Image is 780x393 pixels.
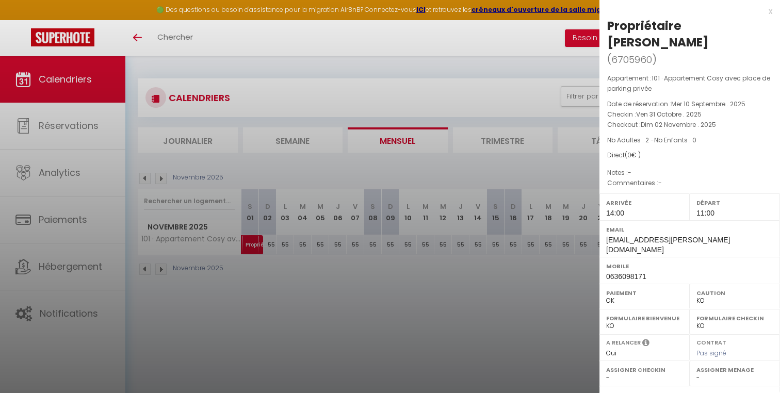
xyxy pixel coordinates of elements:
span: Ven 31 Octobre . 2025 [636,110,702,119]
span: Pas signé [696,349,726,357]
label: Assigner Checkin [606,365,683,375]
div: Propriétaire [PERSON_NAME] [607,18,772,51]
span: - [628,168,631,177]
span: Dim 02 Novembre . 2025 [641,120,716,129]
p: Checkout : [607,120,772,130]
span: Nb Enfants : 0 [654,136,696,144]
label: Email [606,224,773,235]
span: ( ) [607,52,657,67]
label: Mobile [606,261,773,271]
span: Nb Adultes : 2 - [607,136,696,144]
span: 0 [627,151,631,159]
label: Contrat [696,338,726,345]
button: Ouvrir le widget de chat LiveChat [8,4,39,35]
span: 6705960 [611,53,652,66]
i: Sélectionner OUI si vous souhaiter envoyer les séquences de messages post-checkout [642,338,649,350]
p: Checkin : [607,109,772,120]
span: - [658,178,662,187]
label: A relancer [606,338,641,347]
span: 11:00 [696,209,714,217]
span: 101 · Appartement Cosy avec place de parking privée [607,74,770,93]
label: Formulaire Bienvenue [606,313,683,323]
span: Mer 10 Septembre . 2025 [671,100,745,108]
span: [EMAIL_ADDRESS][PERSON_NAME][DOMAIN_NAME] [606,236,730,254]
span: ( € ) [625,151,641,159]
span: 0636098171 [606,272,646,281]
span: 14:00 [606,209,624,217]
p: Appartement : [607,73,772,94]
label: Caution [696,288,773,298]
p: Notes : [607,168,772,178]
label: Départ [696,198,773,208]
div: Direct [607,151,772,160]
p: Date de réservation : [607,99,772,109]
label: Paiement [606,288,683,298]
label: Formulaire Checkin [696,313,773,323]
label: Assigner Menage [696,365,773,375]
label: Arrivée [606,198,683,208]
div: x [599,5,772,18]
p: Commentaires : [607,178,772,188]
